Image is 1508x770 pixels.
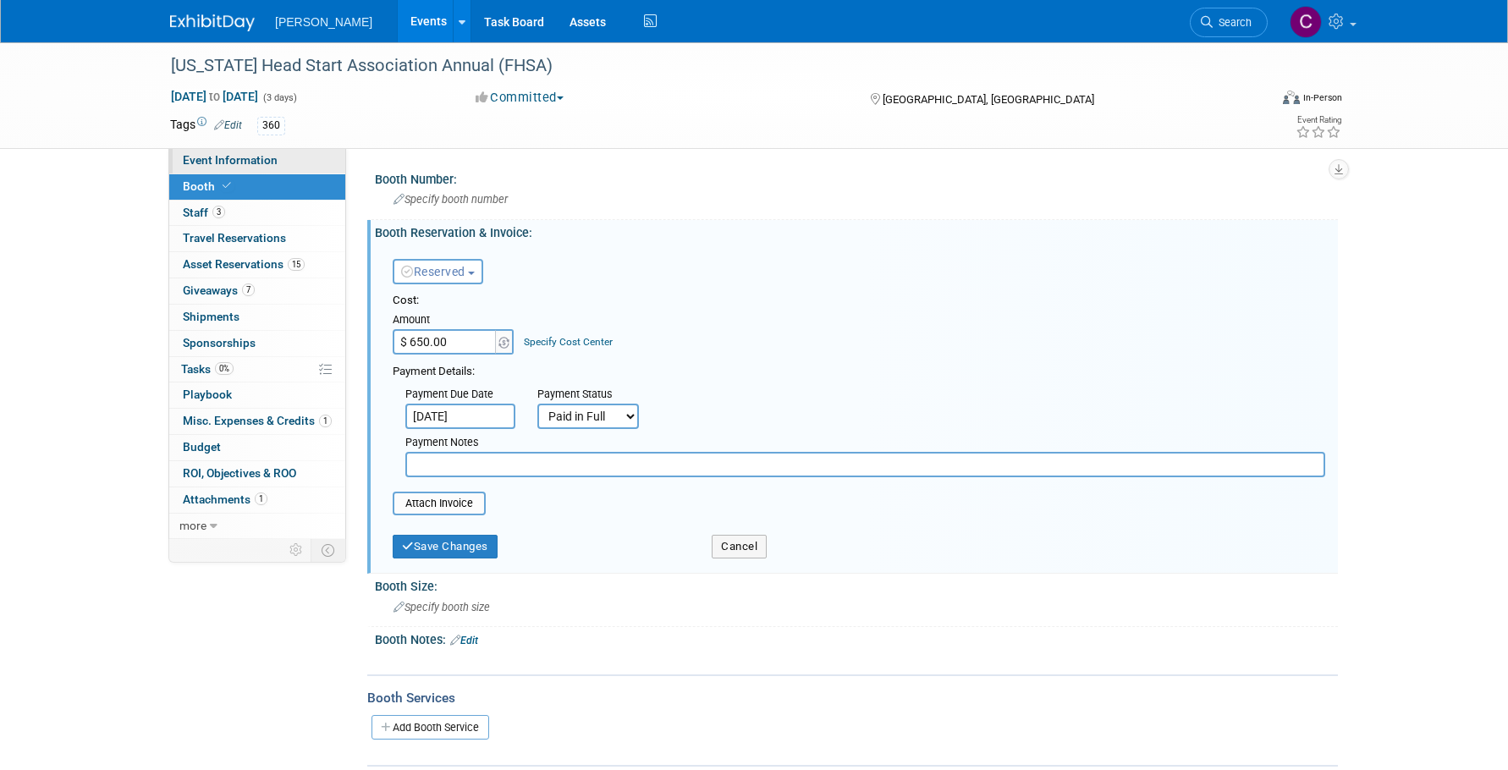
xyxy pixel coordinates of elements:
[393,293,1325,309] div: Cost:
[169,331,345,356] a: Sponsorships
[470,89,570,107] button: Committed
[883,93,1094,106] span: [GEOGRAPHIC_DATA], [GEOGRAPHIC_DATA]
[261,92,297,103] span: (3 days)
[181,362,234,376] span: Tasks
[170,89,259,104] span: [DATE] [DATE]
[371,715,489,740] a: Add Booth Service
[712,535,767,558] button: Cancel
[183,257,305,271] span: Asset Reservations
[169,148,345,173] a: Event Information
[282,539,311,561] td: Personalize Event Tab Strip
[375,167,1338,188] div: Booth Number:
[165,51,1242,81] div: [US_STATE] Head Start Association Annual (FHSA)
[183,283,255,297] span: Giveaways
[405,387,512,404] div: Payment Due Date
[169,278,345,304] a: Giveaways7
[169,461,345,487] a: ROI, Objectives & ROO
[169,305,345,330] a: Shipments
[375,220,1338,241] div: Booth Reservation & Invoice:
[183,492,267,506] span: Attachments
[524,336,613,348] a: Specify Cost Center
[242,283,255,296] span: 7
[405,435,1325,452] div: Payment Notes
[394,193,508,206] span: Specify booth number
[1283,91,1300,104] img: Format-Inperson.png
[183,179,234,193] span: Booth
[169,382,345,408] a: Playbook
[183,466,296,480] span: ROI, Objectives & ROO
[393,360,1325,380] div: Payment Details:
[169,487,345,513] a: Attachments1
[169,357,345,382] a: Tasks0%
[183,414,332,427] span: Misc. Expenses & Credits
[169,435,345,460] a: Budget
[288,258,305,271] span: 15
[169,514,345,539] a: more
[450,635,478,646] a: Edit
[367,689,1338,707] div: Booth Services
[183,440,221,454] span: Budget
[183,310,239,323] span: Shipments
[212,206,225,218] span: 3
[214,119,242,131] a: Edit
[206,90,223,103] span: to
[170,116,242,135] td: Tags
[1302,91,1342,104] div: In-Person
[183,336,256,349] span: Sponsorships
[223,181,231,190] i: Booth reservation complete
[537,387,651,404] div: Payment Status
[170,14,255,31] img: ExhibitDay
[179,519,206,532] span: more
[275,15,372,29] span: [PERSON_NAME]
[257,117,285,135] div: 360
[183,231,286,245] span: Travel Reservations
[375,627,1338,649] div: Booth Notes:
[319,415,332,427] span: 1
[1213,16,1252,29] span: Search
[1190,8,1268,37] a: Search
[183,206,225,219] span: Staff
[393,312,515,329] div: Amount
[1168,88,1342,113] div: Event Format
[169,174,345,200] a: Booth
[183,153,278,167] span: Event Information
[169,252,345,278] a: Asset Reservations15
[255,492,267,505] span: 1
[401,265,465,278] span: Reserved
[1296,116,1341,124] div: Event Rating
[169,226,345,251] a: Travel Reservations
[394,601,490,613] span: Specify booth size
[393,535,498,558] button: Save Changes
[311,539,346,561] td: Toggle Event Tabs
[215,362,234,375] span: 0%
[1290,6,1322,38] img: Cushing Phillips
[169,201,345,226] a: Staff3
[393,259,483,284] button: Reserved
[183,388,232,401] span: Playbook
[375,574,1338,595] div: Booth Size:
[169,409,345,434] a: Misc. Expenses & Credits1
